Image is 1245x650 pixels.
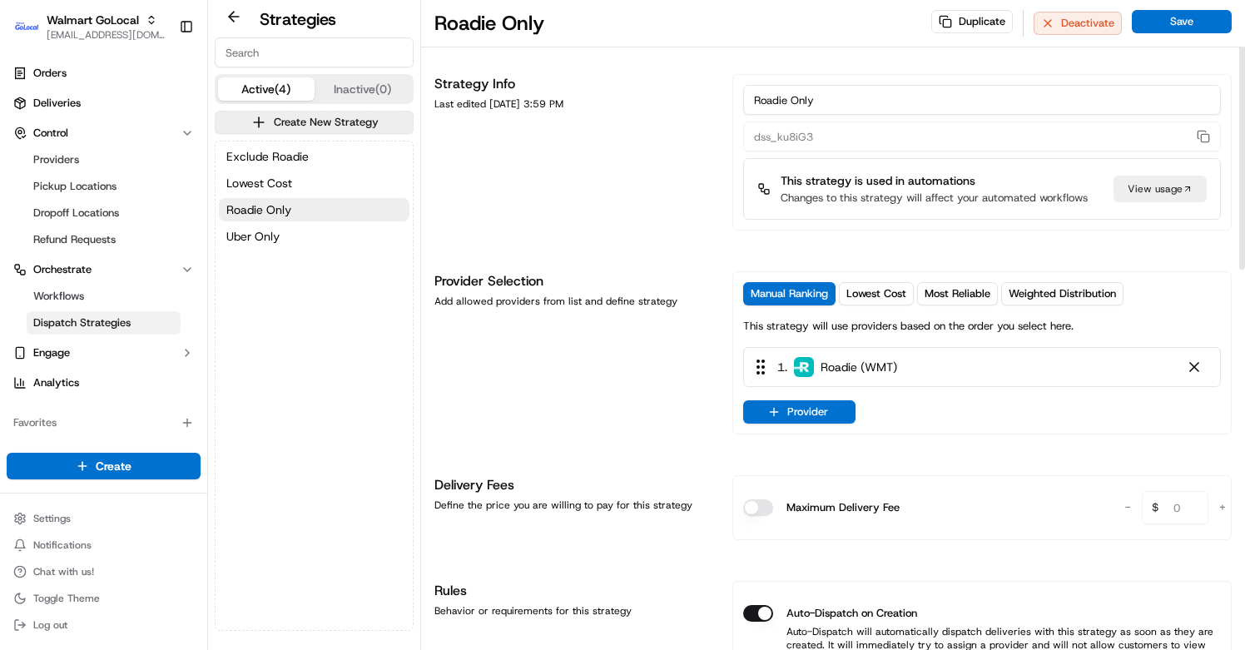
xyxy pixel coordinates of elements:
[33,375,79,390] span: Analytics
[1009,286,1116,301] span: Weighted Distribution
[821,359,897,375] span: Roadie (WMT)
[33,66,67,81] span: Orders
[434,475,712,495] h1: Delivery Fees
[7,587,201,610] button: Toggle Theme
[43,107,300,125] input: Got a question? Start typing here...
[33,538,92,552] span: Notifications
[1114,176,1207,202] a: View usage
[134,235,274,265] a: 💻API Documentation
[743,400,856,424] button: Provider
[7,533,201,557] button: Notifications
[157,241,267,258] span: API Documentation
[839,282,914,305] button: Lowest Cost
[1145,494,1165,527] span: $
[925,286,990,301] span: Most Reliable
[7,90,201,117] a: Deliveries
[219,225,409,248] button: Uber Only
[17,67,303,93] p: Welcome 👋
[743,319,1074,334] p: This strategy will use providers based on the order you select here.
[27,311,181,335] a: Dispatch Strategies
[743,282,836,305] button: Manual Ranking
[434,499,712,512] div: Define the price you are willing to pay for this strategy
[434,271,712,291] h1: Provider Selection
[27,148,181,171] a: Providers
[33,206,119,221] span: Dropoff Locations
[166,282,201,295] span: Pylon
[13,13,40,40] img: Walmart GoLocal
[7,120,201,146] button: Control
[434,97,712,111] div: Last edited [DATE] 3:59 PM
[846,286,906,301] span: Lowest Cost
[743,347,1221,387] div: 1. Roadie (WMT)
[794,357,814,377] img: roadie-logo-v2.jpg
[786,499,900,516] label: Maximum Delivery Fee
[47,28,166,42] button: [EMAIL_ADDRESS][DOMAIN_NAME]
[219,145,409,168] a: Exclude Roadie
[1132,10,1232,33] button: Save
[33,289,84,304] span: Workflows
[33,315,131,330] span: Dispatch Strategies
[117,281,201,295] a: Powered byPylon
[1034,12,1122,35] button: Deactivate
[17,17,50,50] img: Nash
[7,370,201,396] a: Analytics
[434,295,712,308] div: Add allowed providers from list and define strategy
[57,176,211,189] div: We're available if you need us!
[260,7,336,31] h2: Strategies
[931,10,1013,33] button: Duplicate
[7,60,201,87] a: Orders
[27,285,181,308] a: Workflows
[434,581,712,601] h1: Rules
[7,507,201,530] button: Settings
[7,256,201,283] button: Orchestrate
[27,201,181,225] a: Dropoff Locations
[781,191,1088,206] p: Changes to this strategy will affect your automated workflows
[141,243,154,256] div: 💻
[17,159,47,189] img: 1736555255976-a54dd68f-1ca7-489b-9aae-adbdc363a1c4
[786,605,917,622] label: Auto-Dispatch on Creation
[751,286,828,301] span: Manual Ranking
[33,262,92,277] span: Orchestrate
[219,198,409,221] button: Roadie Only
[33,179,117,194] span: Pickup Locations
[283,164,303,184] button: Start new chat
[917,282,998,305] button: Most Reliable
[226,148,309,165] span: Exclude Roadie
[434,604,712,618] div: Behavior or requirements for this strategy
[218,77,315,101] button: Active (4)
[33,152,79,167] span: Providers
[215,37,414,67] input: Search
[33,345,70,360] span: Engage
[434,10,544,37] h1: Roadie Only
[33,512,71,525] span: Settings
[27,175,181,198] a: Pickup Locations
[7,409,201,436] div: Favorites
[57,159,273,176] div: Start new chat
[47,12,139,28] button: Walmart GoLocal
[781,172,1088,189] p: This strategy is used in automations
[7,613,201,637] button: Log out
[315,77,411,101] button: Inactive (0)
[33,96,81,111] span: Deliveries
[17,243,30,256] div: 📗
[7,340,201,366] button: Engage
[33,232,116,247] span: Refund Requests
[96,458,131,474] span: Create
[27,228,181,251] a: Refund Requests
[33,618,67,632] span: Log out
[33,126,68,141] span: Control
[1001,282,1123,305] button: Weighted Distribution
[33,592,100,605] span: Toggle Theme
[215,111,414,134] button: Create New Strategy
[7,453,201,479] button: Create
[226,175,292,191] span: Lowest Cost
[219,171,409,195] button: Lowest Cost
[226,228,280,245] span: Uber Only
